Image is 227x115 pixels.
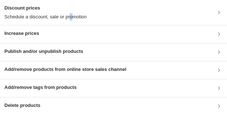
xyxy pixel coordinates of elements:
[4,30,39,37] h3: Increase prices
[4,13,87,21] p: Schedule a discount, sale or promotion
[4,66,126,73] h3: Add/remove products from online store sales channel
[4,4,87,12] h3: Discount prices
[4,84,77,91] h3: Add/remove tags from products
[4,102,40,109] h3: Delete products
[4,48,83,55] h3: Publish and/or unpublish products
